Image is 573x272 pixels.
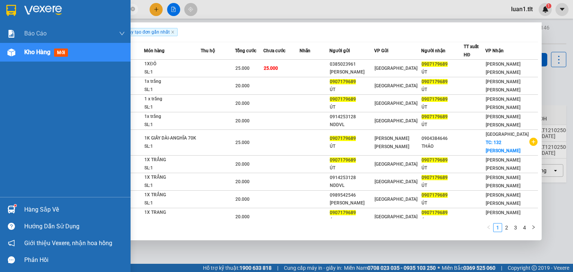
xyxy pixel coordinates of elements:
div: ÚT [422,121,463,129]
span: 0907179689 [330,210,356,215]
span: 0907179689 [330,157,356,163]
span: 20.000 [235,179,250,184]
span: Chưa cước [263,48,285,53]
span: 0907179689 [422,175,448,180]
div: 1x trắng [144,78,200,86]
span: question-circle [8,223,15,230]
span: 25.000 [235,66,250,71]
span: [PERSON_NAME] [PERSON_NAME] [486,114,520,128]
span: VP Gửi [374,48,388,53]
span: close-circle [131,7,135,11]
button: right [529,223,538,232]
span: [PERSON_NAME] [PERSON_NAME] [486,210,520,223]
span: 20.000 [235,162,250,167]
div: 1X TRẮNG [144,191,200,199]
span: Ngày tạo đơn gần nhất [120,28,178,36]
span: [PERSON_NAME] [PERSON_NAME] [486,193,520,206]
span: [GEOGRAPHIC_DATA] [375,83,417,88]
div: ÚT [422,199,463,207]
div: ÚT [422,164,463,172]
span: [PERSON_NAME] [PERSON_NAME] [486,79,520,93]
div: ÚT [330,164,374,172]
div: SL: 1 [144,199,200,207]
div: SL: 1 [144,217,200,225]
div: ÚT [330,86,374,94]
div: ÚT [330,217,374,225]
div: ÚT [422,217,463,225]
span: Người gửi [329,48,350,53]
div: 0989542546 [330,191,374,199]
button: left [484,223,493,232]
div: 1X TRẮNG [144,173,200,182]
span: [PERSON_NAME] [PERSON_NAME] [486,175,520,188]
div: ÚT [422,103,463,111]
div: 1 x trắng [144,95,200,103]
span: Nhãn [300,48,310,53]
span: 20.000 [235,197,250,202]
span: down [119,31,125,37]
span: 0907179689 [422,114,448,119]
span: [PERSON_NAME] [PERSON_NAME] [375,136,409,149]
span: Giới thiệu Vexere, nhận hoa hồng [24,238,112,248]
span: Báo cáo [24,29,47,38]
span: [GEOGRAPHIC_DATA] [486,132,529,137]
div: THẢO [422,143,463,150]
span: close-circle [131,6,135,13]
span: TT xuất HĐ [464,44,479,57]
span: notification [8,240,15,247]
div: [PERSON_NAME] [330,68,374,76]
span: plus-circle [529,138,538,146]
span: mới [54,49,68,57]
div: 1K GIẤY DÀI-ANGHĨA 70K [144,134,200,143]
sup: 1 [14,204,16,207]
div: SL: 1 [144,86,200,94]
div: 0904384646 [422,135,463,143]
span: [GEOGRAPHIC_DATA] [375,162,417,167]
span: TC: 132 [PERSON_NAME] [486,140,520,153]
div: Hướng dẫn sử dụng [24,221,125,232]
a: 2 [502,223,511,232]
span: 0907179689 [422,97,448,102]
div: [PERSON_NAME] [330,199,374,207]
span: left [486,225,491,229]
span: 25.000 [235,140,250,145]
span: 20.000 [235,101,250,106]
span: 0907179689 [330,136,356,141]
span: 20.000 [235,118,250,124]
img: logo-vxr [6,5,16,16]
span: [GEOGRAPHIC_DATA] [375,197,417,202]
a: 3 [511,223,520,232]
span: 20.000 [235,83,250,88]
span: 0907179689 [422,210,448,215]
div: SL: 1 [144,164,200,172]
a: 4 [520,223,529,232]
div: 0914253128 [330,174,374,182]
span: VP Nhận [485,48,504,53]
div: SL: 1 [144,143,200,151]
div: 0914253128 [330,113,374,121]
span: close [171,30,175,34]
div: 1x trắng [144,113,200,121]
div: ÚT [422,68,463,76]
div: SL: 1 [144,121,200,129]
div: ÚT [422,86,463,94]
span: [PERSON_NAME] [PERSON_NAME] [486,62,520,75]
div: Hàng sắp về [24,204,125,215]
div: 1X TRANG [144,209,200,217]
img: warehouse-icon [7,206,15,213]
div: 1XĐỎ [144,60,200,68]
div: SL: 1 [144,182,200,190]
div: ÚT [330,143,374,150]
span: [GEOGRAPHIC_DATA] [375,214,417,219]
div: ÚT [330,103,374,111]
div: NDDVL [330,182,374,190]
div: Phản hồi [24,254,125,266]
a: 1 [494,223,502,232]
span: [PERSON_NAME] [PERSON_NAME] [486,157,520,171]
span: [GEOGRAPHIC_DATA] [375,118,417,124]
div: SL: 1 [144,103,200,112]
li: Next Page [529,223,538,232]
